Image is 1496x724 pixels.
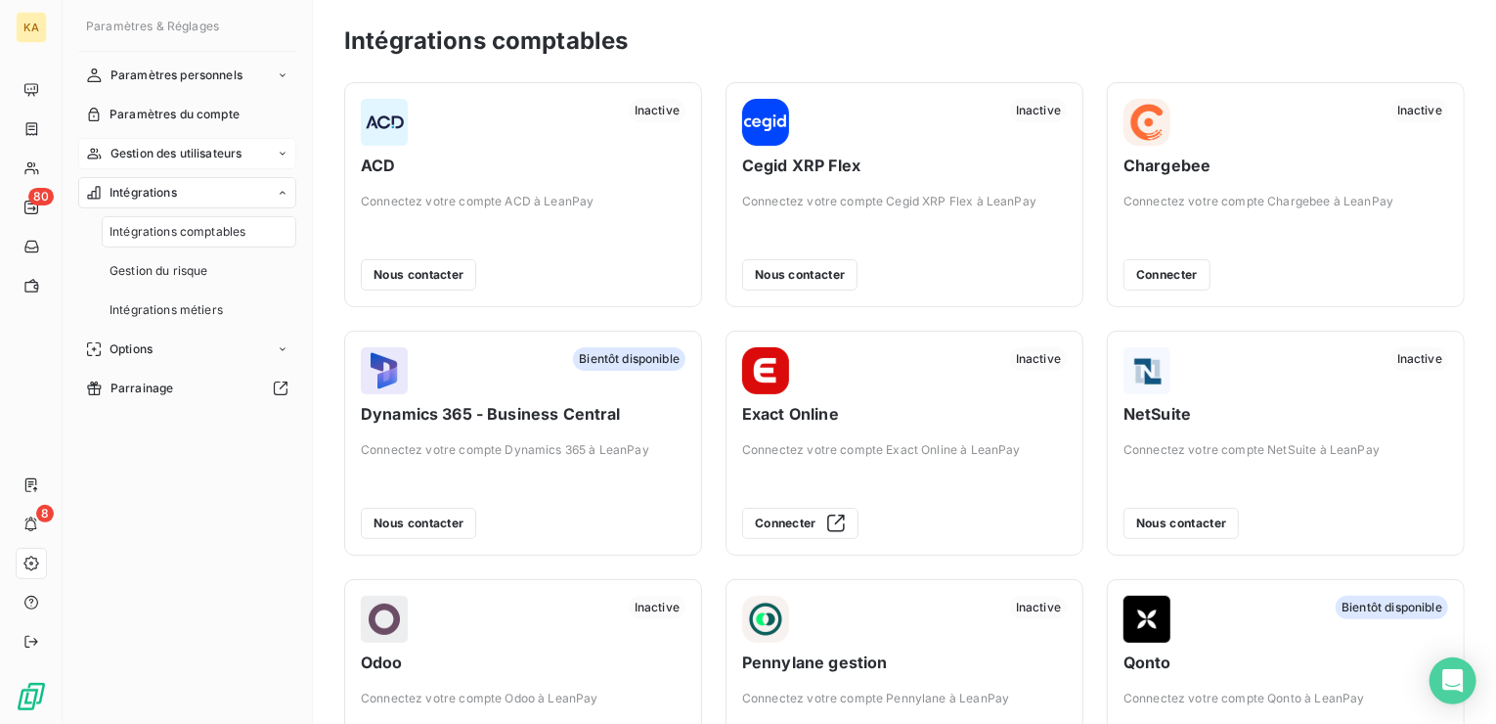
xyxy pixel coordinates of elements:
[102,294,296,326] a: Intégrations métiers
[361,508,476,539] button: Nous contacter
[742,347,789,394] img: Exact Online logo
[361,596,408,643] img: Odoo logo
[1391,347,1448,371] span: Inactive
[110,184,177,202] span: Intégrations
[742,99,789,146] img: Cegid XRP Flex logo
[1123,259,1210,291] button: Connecter
[742,596,789,643] img: Pennylane gestion logo
[1123,99,1170,146] img: Chargebee logo
[1123,508,1239,539] button: Nous contacter
[1123,596,1170,643] img: Qonto logo
[1123,441,1448,459] span: Connectez votre compte NetSuite à LeanPay
[742,441,1067,459] span: Connectez votre compte Exact Online à LeanPay
[361,651,685,674] span: Odoo
[742,193,1067,210] span: Connectez votre compte Cegid XRP Flex à LeanPay
[110,145,242,162] span: Gestion des utilisateurs
[742,651,1067,674] span: Pennylane gestion
[361,441,685,459] span: Connectez votre compte Dynamics 365 à LeanPay
[28,188,54,205] span: 80
[573,347,685,371] span: Bientôt disponible
[1336,596,1448,619] span: Bientôt disponible
[361,193,685,210] span: Connectez votre compte ACD à LeanPay
[1123,347,1170,394] img: NetSuite logo
[16,12,47,43] div: KA
[110,380,174,397] span: Parrainage
[1123,402,1448,426] span: NetSuite
[102,255,296,287] a: Gestion du risque
[1430,657,1476,704] div: Open Intercom Messenger
[16,681,47,712] img: Logo LeanPay
[742,690,1067,707] span: Connectez votre compte Pennylane à LeanPay
[361,259,476,291] button: Nous contacter
[629,99,685,122] span: Inactive
[102,216,296,248] a: Intégrations comptables
[1123,154,1448,177] span: Chargebee
[1010,99,1067,122] span: Inactive
[86,19,219,33] span: Paramètres & Réglages
[361,690,685,707] span: Connectez votre compte Odoo à LeanPay
[361,402,685,426] span: Dynamics 365 - Business Central
[361,99,408,146] img: ACD logo
[1123,193,1448,210] span: Connectez votre compte Chargebee à LeanPay
[629,596,685,619] span: Inactive
[78,99,296,130] a: Paramètres du compte
[110,262,208,280] span: Gestion du risque
[742,259,858,291] button: Nous contacter
[36,505,54,522] span: 8
[110,301,223,319] span: Intégrations métiers
[1010,347,1067,371] span: Inactive
[1010,596,1067,619] span: Inactive
[1391,99,1448,122] span: Inactive
[361,154,685,177] span: ACD
[78,373,296,404] a: Parrainage
[344,23,628,59] h3: Intégrations comptables
[1123,690,1448,707] span: Connectez votre compte Qonto à LeanPay
[110,223,245,241] span: Intégrations comptables
[742,508,858,539] button: Connecter
[110,340,153,358] span: Options
[361,347,408,394] img: Dynamics 365 - Business Central logo
[742,402,1067,426] span: Exact Online
[1123,651,1448,674] span: Qonto
[110,106,240,123] span: Paramètres du compte
[110,67,242,84] span: Paramètres personnels
[742,154,1067,177] span: Cegid XRP Flex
